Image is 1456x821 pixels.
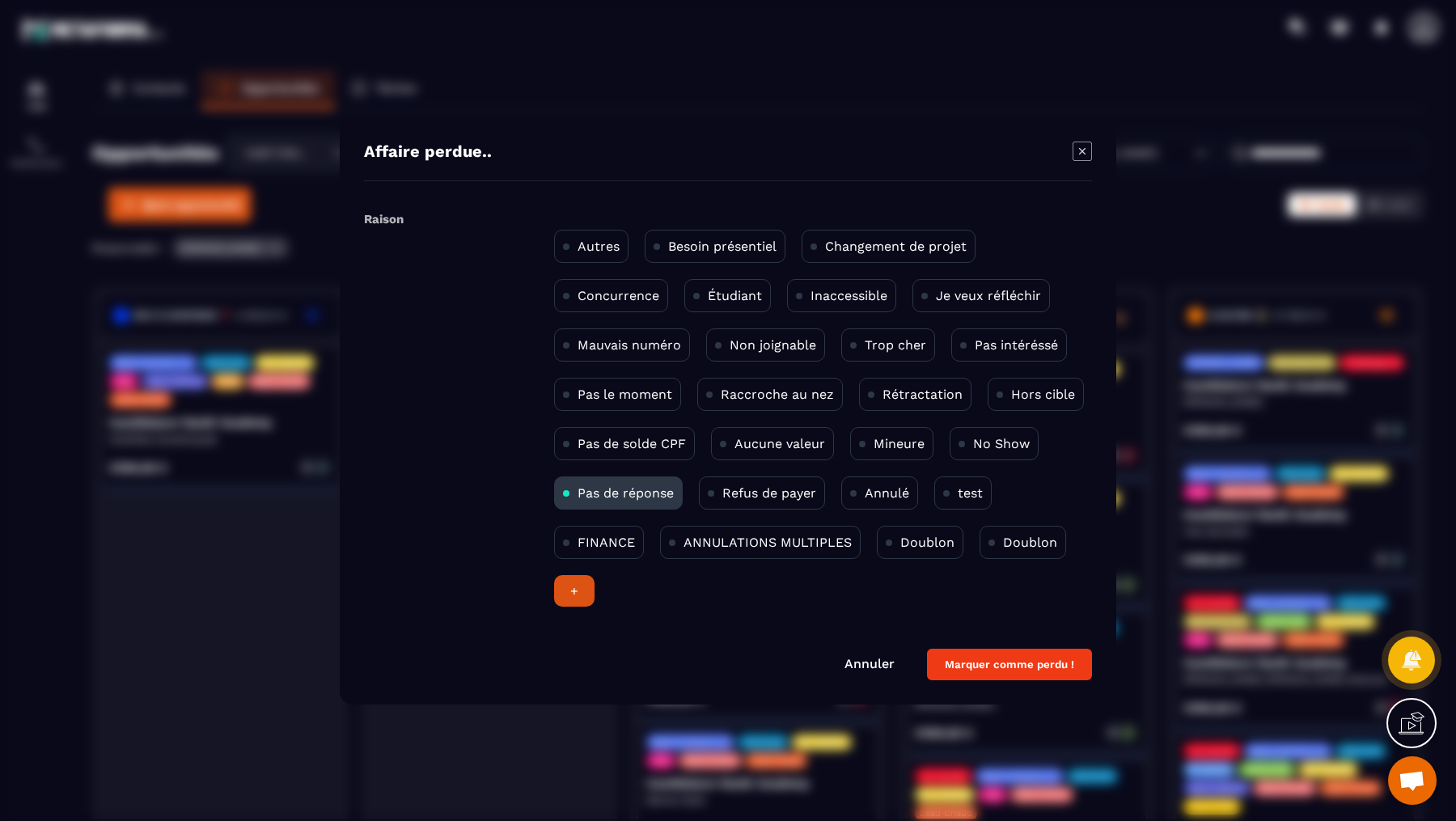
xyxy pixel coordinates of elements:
[668,239,777,254] p: Besoin présentiel
[825,239,967,254] p: Changement de projet
[844,656,895,671] a: Annuler
[364,212,404,226] label: Raison
[684,535,852,550] p: ANNULATIONS MULTIPLES
[722,485,816,501] p: Refus de payer
[936,288,1041,303] p: Je veux réfléchir
[578,239,620,254] p: Autres
[973,436,1030,451] p: No Show
[578,337,681,353] p: Mauvais numéro
[578,436,686,451] p: Pas de solde CPF
[734,436,825,451] p: Aucune valeur
[958,485,983,501] p: test
[578,485,674,501] p: Pas de réponse
[865,485,909,501] p: Annulé
[578,535,635,550] p: FINANCE
[730,337,816,353] p: Non joignable
[364,142,492,164] h4: Affaire perdue..
[811,288,887,303] p: Inaccessible
[1388,756,1437,805] div: Ouvrir le chat
[578,288,659,303] p: Concurrence
[554,575,595,607] div: +
[721,387,834,402] p: Raccroche au nez
[578,387,672,402] p: Pas le moment
[874,436,925,451] p: Mineure
[927,649,1092,680] button: Marquer comme perdu !
[708,288,762,303] p: Étudiant
[1003,535,1057,550] p: Doublon
[975,337,1058,353] p: Pas intéréssé
[882,387,963,402] p: Rétractation
[900,535,954,550] p: Doublon
[1011,387,1075,402] p: Hors cible
[865,337,926,353] p: Trop cher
